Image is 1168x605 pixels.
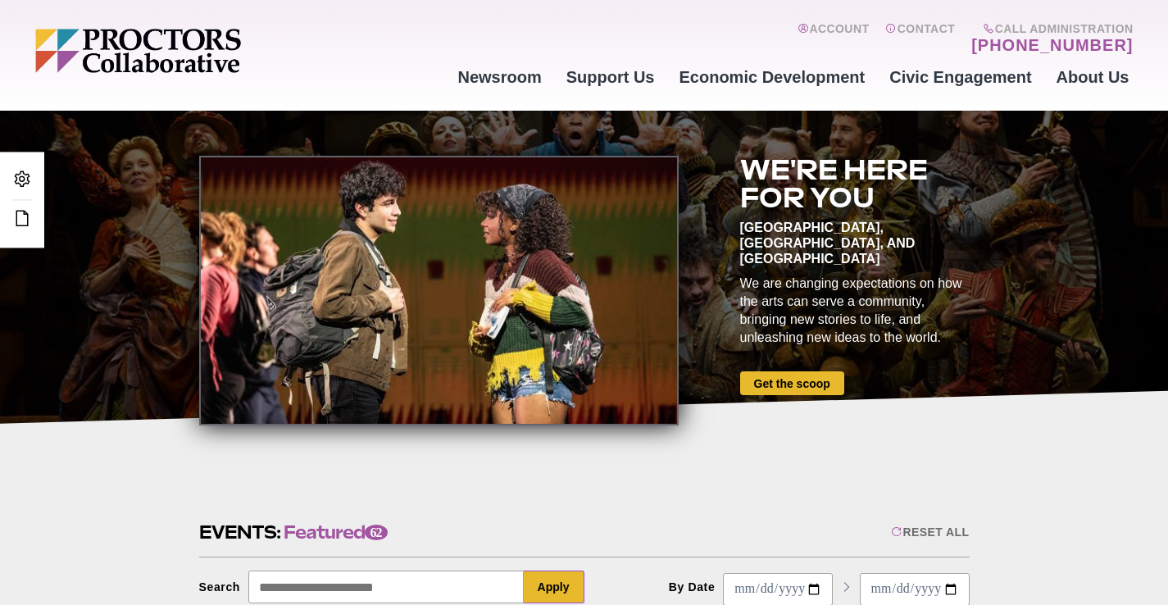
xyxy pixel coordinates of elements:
[971,35,1133,55] a: [PHONE_NUMBER]
[554,55,667,99] a: Support Us
[891,525,969,539] div: Reset All
[1044,55,1142,99] a: About Us
[669,580,716,594] div: By Date
[740,156,970,212] h2: We're here for you
[740,371,844,395] a: Get the scoop
[885,22,955,55] a: Contact
[524,571,584,603] button: Apply
[667,55,878,99] a: Economic Development
[740,275,970,347] div: We are changing expectations on how the arts can serve a community, bringing new stories to life,...
[877,55,1043,99] a: Civic Engagement
[8,204,36,234] a: Edit this Post/Page
[798,22,869,55] a: Account
[445,55,553,99] a: Newsroom
[740,220,970,266] div: [GEOGRAPHIC_DATA], [GEOGRAPHIC_DATA], and [GEOGRAPHIC_DATA]
[199,580,241,594] div: Search
[365,525,388,540] span: 62
[966,22,1133,35] span: Call Administration
[284,520,388,545] span: Featured
[35,29,367,73] img: Proctors logo
[199,520,388,545] h2: Events:
[8,165,36,195] a: Admin Area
